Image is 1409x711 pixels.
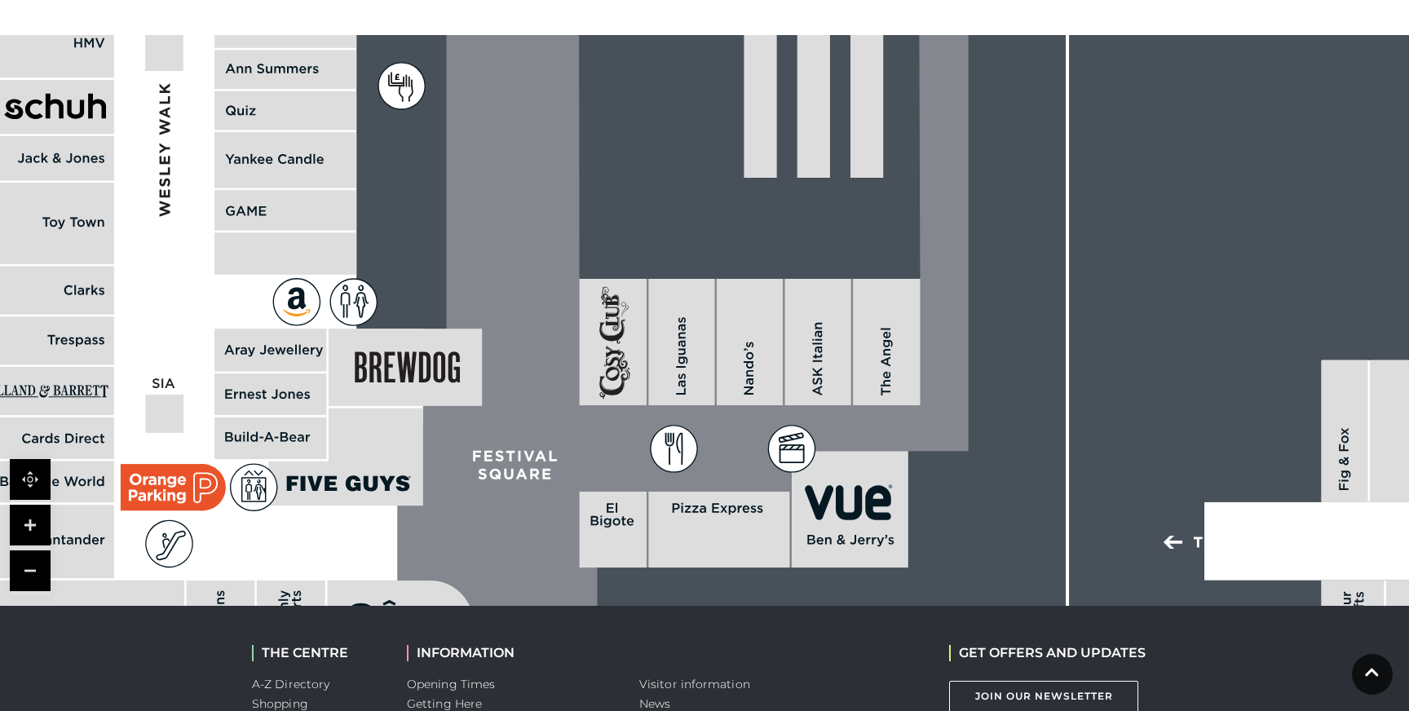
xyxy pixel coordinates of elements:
[407,696,482,711] a: Getting Here
[639,696,670,711] a: News
[949,645,1146,660] h2: GET OFFERS AND UPDATES
[252,677,329,691] a: A-Z Directory
[407,645,615,660] h2: INFORMATION
[252,696,308,711] a: Shopping
[407,677,495,691] a: Opening Times
[252,645,382,660] h2: THE CENTRE
[639,677,750,691] a: Visitor information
